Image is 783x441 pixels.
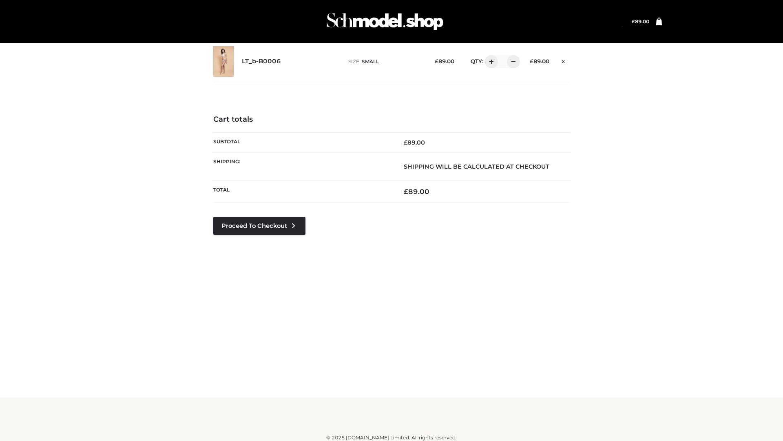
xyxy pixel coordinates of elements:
[404,187,429,196] bdi: 89.00
[404,163,549,170] strong: Shipping will be calculated at checkout
[530,58,549,65] bdi: 89.00
[213,217,305,235] a: Proceed to Checkout
[435,58,454,65] bdi: 89.00
[404,139,425,146] bdi: 89.00
[213,152,391,180] th: Shipping:
[213,46,234,77] img: LT_b-B0006 - SMALL
[348,58,422,65] p: size :
[632,18,649,24] a: £89.00
[213,132,391,152] th: Subtotal
[557,55,570,66] a: Remove this item
[242,58,281,65] a: LT_b-B0006
[362,58,379,65] span: SMALL
[632,18,649,24] bdi: 89.00
[404,187,408,196] span: £
[404,139,407,146] span: £
[213,115,570,124] h4: Cart totals
[462,55,517,68] div: QTY:
[632,18,635,24] span: £
[435,58,438,65] span: £
[213,181,391,203] th: Total
[324,5,446,38] img: Schmodel Admin 964
[530,58,533,65] span: £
